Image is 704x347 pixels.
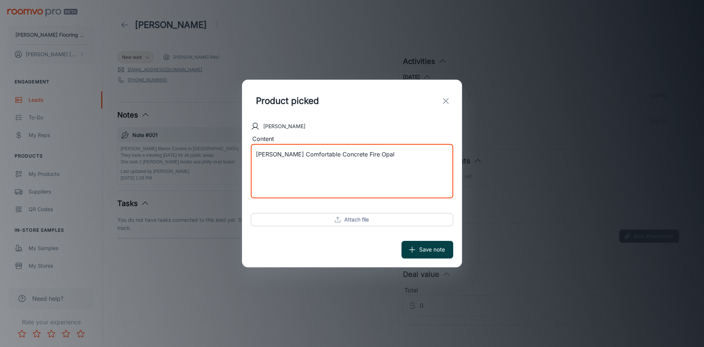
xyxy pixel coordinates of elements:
[251,88,399,113] input: Title
[401,241,453,259] button: Save note
[256,150,448,192] textarea: [PERSON_NAME] Comfortable Concrete Fire Opal
[439,94,453,108] button: exit
[263,122,305,130] p: [PERSON_NAME]
[251,134,453,144] div: Content
[251,213,453,226] button: Attach file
